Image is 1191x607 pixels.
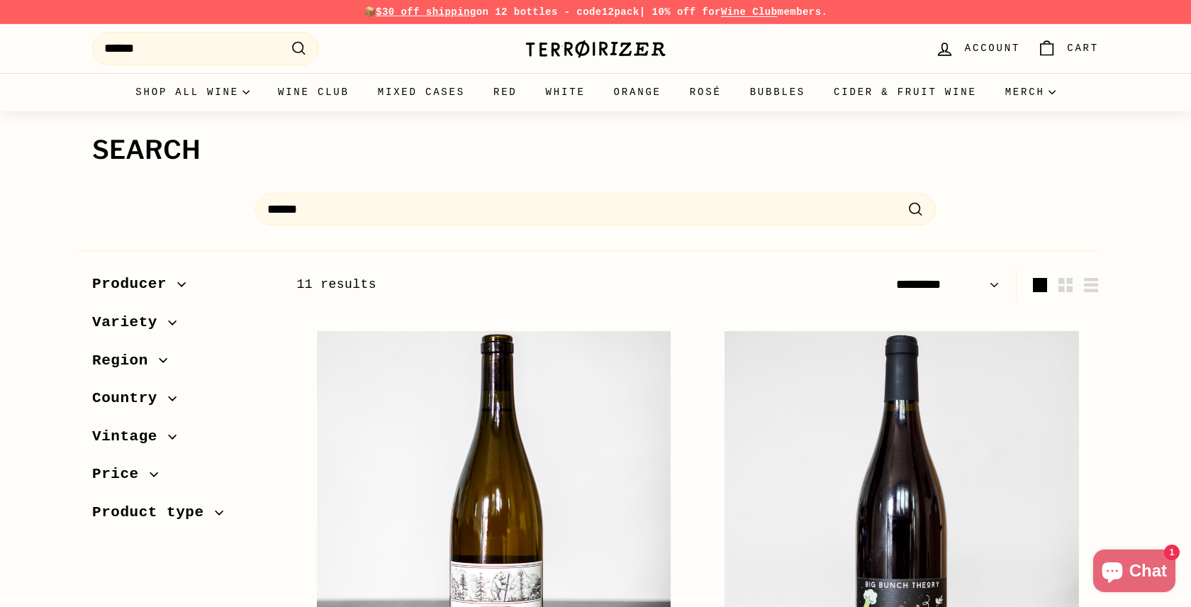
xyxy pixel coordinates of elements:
[736,73,820,111] a: Bubbles
[927,28,1029,69] a: Account
[92,383,274,421] button: Country
[602,6,639,18] strong: 12pack
[965,40,1020,56] span: Account
[92,425,168,449] span: Vintage
[676,73,736,111] a: Rosé
[121,73,264,111] summary: Shop all wine
[296,274,698,295] div: 11 results
[820,73,991,111] a: Cider & Fruit Wine
[600,73,676,111] a: Orange
[364,73,479,111] a: Mixed Cases
[92,311,168,335] span: Variety
[479,73,532,111] a: Red
[92,272,177,296] span: Producer
[92,501,215,525] span: Product type
[991,73,1070,111] summary: Merch
[532,73,600,111] a: White
[92,4,1099,20] p: 📦 on 12 bottles - code | 10% off for members.
[92,386,168,411] span: Country
[92,269,274,307] button: Producer
[1067,40,1099,56] span: Cart
[92,136,1099,165] h1: Search
[92,307,274,345] button: Variety
[721,6,778,18] a: Wine Club
[92,497,274,535] button: Product type
[92,345,274,384] button: Region
[92,462,150,486] span: Price
[264,73,364,111] a: Wine Club
[376,6,476,18] span: $30 off shipping
[92,459,274,497] button: Price
[92,421,274,460] button: Vintage
[64,73,1127,111] div: Primary
[1089,550,1180,596] inbox-online-store-chat: Shopify online store chat
[1029,28,1107,69] a: Cart
[92,349,159,373] span: Region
